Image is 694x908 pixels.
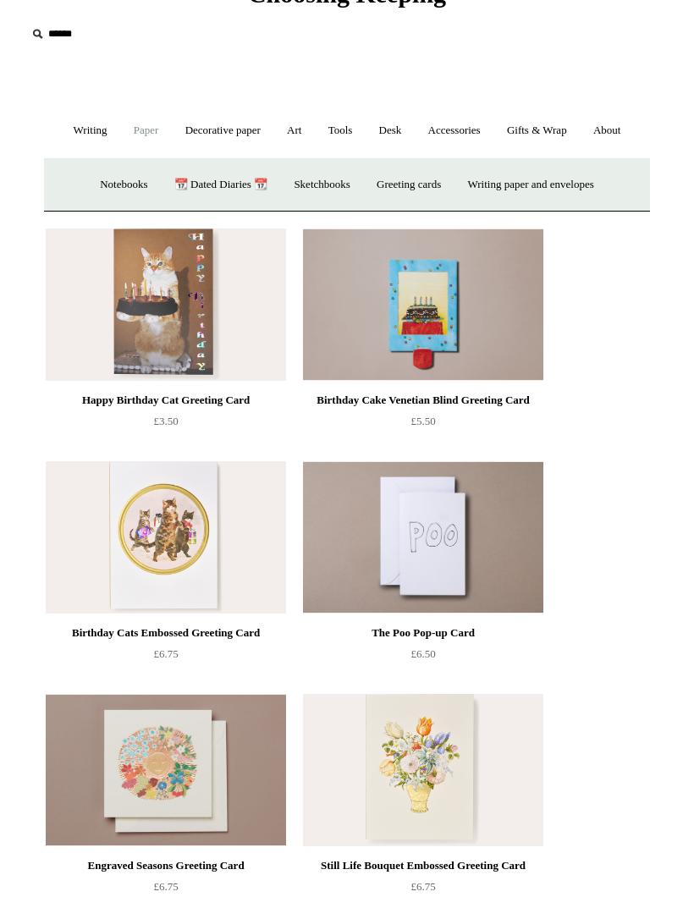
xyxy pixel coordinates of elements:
[50,856,282,876] div: Engraved Seasons Greeting Card
[46,623,286,692] a: Birthday Cats Embossed Greeting Card £6.75
[46,390,286,460] a: Happy Birthday Cat Greeting Card £3.50
[275,108,313,153] a: Art
[456,162,606,207] a: Writing paper and envelopes
[303,390,543,460] a: Birthday Cake Venetian Blind Greeting Card £5.50
[365,162,453,207] a: Greeting cards
[367,108,414,153] a: Desk
[153,647,178,660] span: £6.75
[173,108,273,153] a: Decorative paper
[303,461,543,614] img: The Poo Pop-up Card
[317,108,365,153] a: Tools
[307,856,539,876] div: Still Life Bouquet Embossed Greeting Card
[307,623,539,643] div: The Poo Pop-up Card
[46,461,286,614] a: Birthday Cats Embossed Greeting Card Birthday Cats Embossed Greeting Card
[410,880,435,893] span: £6.75
[50,390,282,410] div: Happy Birthday Cat Greeting Card
[46,228,286,381] img: Happy Birthday Cat Greeting Card
[162,162,279,207] a: 📆 Dated Diaries 📆
[46,461,286,614] img: Birthday Cats Embossed Greeting Card
[282,162,361,207] a: Sketchbooks
[410,647,435,660] span: £6.50
[303,694,543,846] a: Still Life Bouquet Embossed Greeting Card Still Life Bouquet Embossed Greeting Card
[416,108,493,153] a: Accessories
[303,461,543,614] a: The Poo Pop-up Card The Poo Pop-up Card
[581,108,633,153] a: About
[410,415,435,427] span: £5.50
[46,694,286,846] img: Engraved Seasons Greeting Card
[153,880,178,893] span: £6.75
[62,108,119,153] a: Writing
[153,415,178,427] span: £3.50
[303,228,543,381] a: Birthday Cake Venetian Blind Greeting Card Birthday Cake Venetian Blind Greeting Card
[303,694,543,846] img: Still Life Bouquet Embossed Greeting Card
[46,694,286,846] a: Engraved Seasons Greeting Card Engraved Seasons Greeting Card
[303,228,543,381] img: Birthday Cake Venetian Blind Greeting Card
[495,108,579,153] a: Gifts & Wrap
[88,162,159,207] a: Notebooks
[46,228,286,381] a: Happy Birthday Cat Greeting Card Happy Birthday Cat Greeting Card
[122,108,171,153] a: Paper
[307,390,539,410] div: Birthday Cake Venetian Blind Greeting Card
[303,623,543,692] a: The Poo Pop-up Card £6.50
[50,623,282,643] div: Birthday Cats Embossed Greeting Card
